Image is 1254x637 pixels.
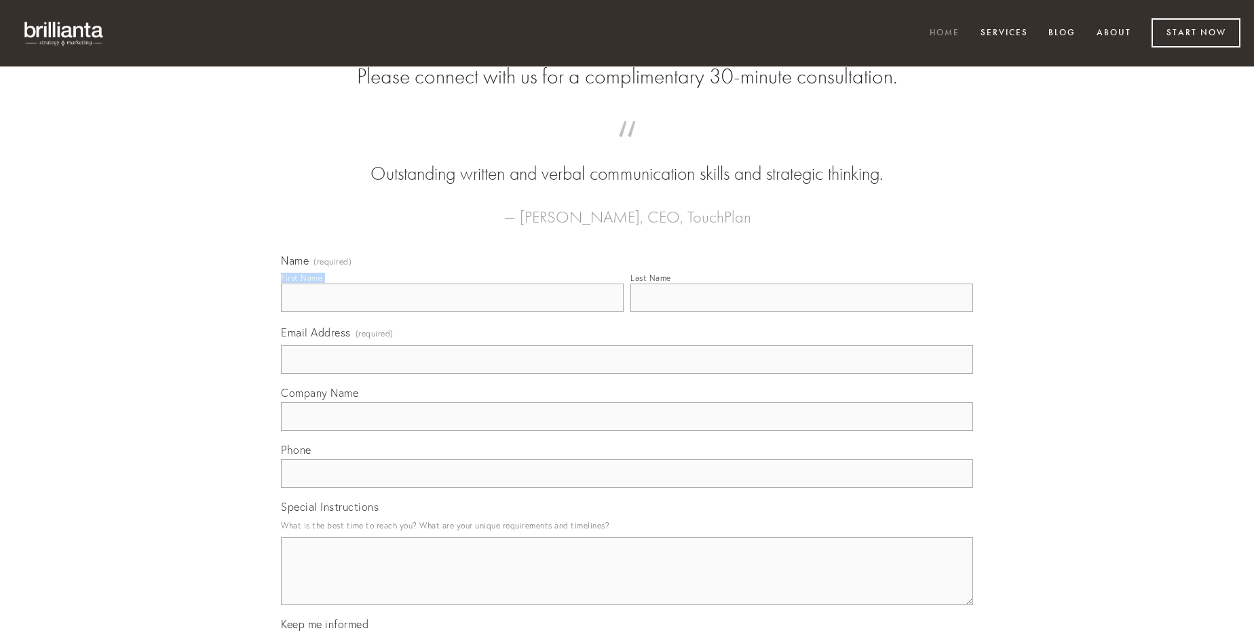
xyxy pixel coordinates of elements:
[630,273,671,283] div: Last Name
[14,14,115,53] img: brillianta - research, strategy, marketing
[281,254,309,267] span: Name
[356,324,394,343] span: (required)
[281,617,368,631] span: Keep me informed
[281,64,973,90] h2: Please connect with us for a complimentary 30-minute consultation.
[303,134,951,161] span: “
[921,22,968,45] a: Home
[1152,18,1240,47] a: Start Now
[972,22,1037,45] a: Services
[281,386,358,400] span: Company Name
[281,273,322,283] div: First Name
[303,134,951,187] blockquote: Outstanding written and verbal communication skills and strategic thinking.
[281,516,973,535] p: What is the best time to reach you? What are your unique requirements and timelines?
[313,258,351,266] span: (required)
[281,443,311,457] span: Phone
[303,187,951,231] figcaption: — [PERSON_NAME], CEO, TouchPlan
[1088,22,1140,45] a: About
[1040,22,1084,45] a: Blog
[281,326,351,339] span: Email Address
[281,500,379,514] span: Special Instructions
